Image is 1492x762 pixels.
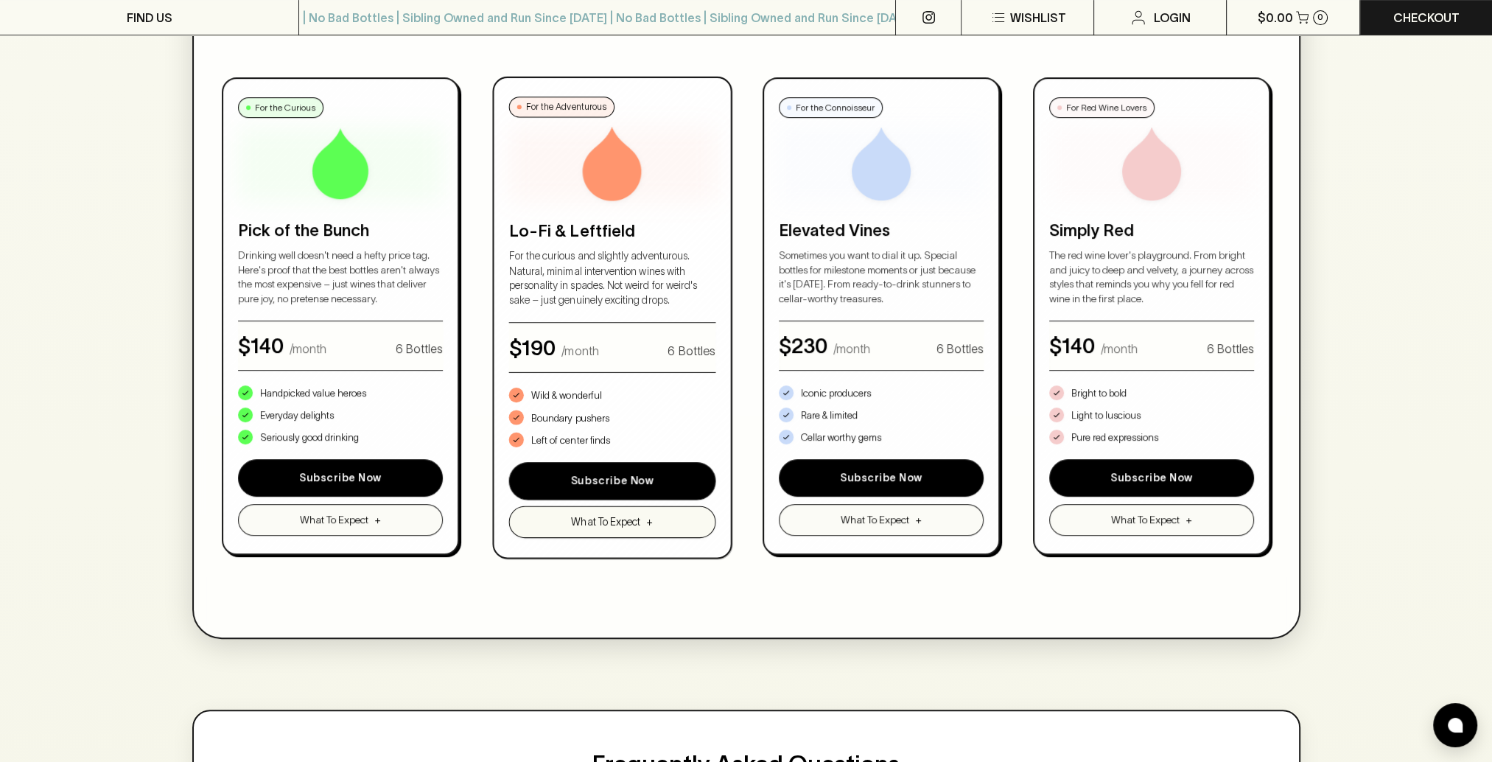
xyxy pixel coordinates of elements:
p: 6 Bottles [936,340,984,357]
img: Elevated Vines [844,127,918,200]
p: 6 Bottles [668,342,716,360]
button: What To Expect+ [509,506,715,538]
p: Wishlist [1010,9,1066,27]
p: $0.00 [1258,9,1293,27]
p: For the Connoisseur [796,101,875,114]
button: What To Expect+ [238,504,443,536]
p: Checkout [1393,9,1459,27]
p: Bright to bold [1071,386,1127,401]
p: /month [833,340,870,357]
p: For the Adventurous [526,100,606,113]
p: Left of center finds [531,433,610,447]
p: 6 Bottles [1207,340,1254,357]
p: For the curious and slightly adventurous. Natural, minimal intervention wines with personality in... [509,249,715,307]
p: $ 140 [238,330,284,361]
p: 0 [1317,13,1323,21]
p: Rare & limited [801,408,858,423]
p: Login [1153,9,1190,27]
p: /month [562,342,600,360]
span: What To Expect [571,514,640,530]
img: Lo-Fi & Leftfield [575,126,650,200]
p: Light to luscious [1071,408,1141,423]
p: FIND US [127,9,172,27]
p: $ 230 [779,330,827,361]
button: Subscribe Now [238,459,443,497]
button: What To Expect+ [779,504,984,536]
p: For the Curious [255,101,315,114]
p: Everyday delights [260,408,334,423]
p: /month [290,340,326,357]
img: Simply Red [1115,127,1188,200]
p: Iconic producers [801,386,871,401]
p: Drinking well doesn't need a hefty price tag. Here's proof that the best bottles aren't always th... [238,248,443,306]
p: /month [1101,340,1138,357]
button: Subscribe Now [509,462,715,500]
p: Seriously good drinking [260,430,359,445]
span: + [646,514,653,530]
p: $ 190 [509,332,556,363]
span: + [915,512,922,528]
button: Subscribe Now [1049,459,1254,497]
p: Pure red expressions [1071,430,1158,445]
p: Wild & wonderful [531,388,602,403]
img: Pick of the Bunch [304,127,377,200]
button: What To Expect+ [1049,504,1254,536]
span: What To Expect [300,512,368,528]
p: Elevated Vines [779,218,984,242]
img: bubble-icon [1448,718,1463,733]
p: Sometimes you want to dial it up. Special bottles for milestone moments or just because it's [DAT... [779,248,984,306]
p: Lo-Fi & Leftfield [509,219,715,243]
span: What To Expect [841,512,909,528]
p: The red wine lover's playground. From bright and juicy to deep and velvety, a journey across styl... [1049,248,1254,306]
p: Handpicked value heroes [260,386,366,401]
button: Subscribe Now [779,459,984,497]
p: Simply Red [1049,218,1254,242]
span: What To Expect [1111,512,1180,528]
p: Cellar worthy gems [801,430,881,445]
p: 6 Bottles [396,340,443,357]
span: + [1185,512,1192,528]
span: + [374,512,381,528]
p: Pick of the Bunch [238,218,443,242]
p: $ 140 [1049,330,1095,361]
p: For Red Wine Lovers [1066,101,1146,114]
p: Boundary pushers [531,410,609,425]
